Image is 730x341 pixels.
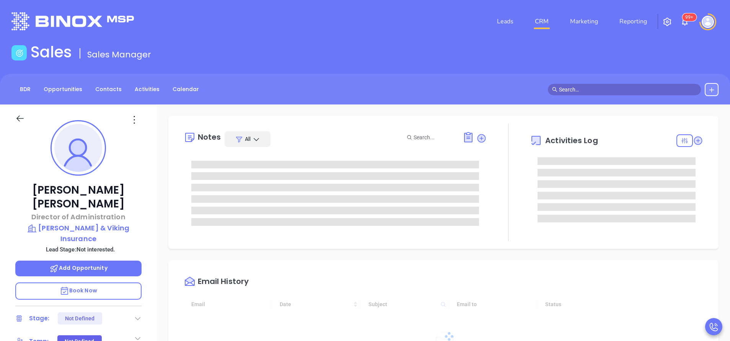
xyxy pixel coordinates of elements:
p: [PERSON_NAME] [PERSON_NAME] [15,183,142,211]
a: CRM [532,14,552,29]
a: Reporting [616,14,650,29]
span: search [552,87,557,92]
img: logo [11,12,134,30]
a: Leads [494,14,517,29]
div: Notes [198,133,221,141]
p: Lead Stage: Not interested. [19,245,142,255]
img: iconSetting [663,17,672,26]
img: profile-user [54,124,102,172]
p: Director of Administration [15,212,142,222]
span: Book Now [60,287,97,294]
span: Sales Manager [87,49,151,60]
a: BDR [15,83,35,96]
a: Contacts [91,83,126,96]
a: [PERSON_NAME] & Viking Insurance [15,223,142,244]
a: Opportunities [39,83,87,96]
span: Activities Log [545,137,598,144]
img: user [702,16,714,28]
a: Marketing [567,14,601,29]
span: Add Opportunity [49,264,108,272]
h1: Sales [31,43,72,61]
span: All [245,135,251,143]
img: iconNotification [680,17,689,26]
div: Not Defined [65,312,95,325]
input: Search… [559,85,697,94]
a: Calendar [168,83,204,96]
a: Activities [130,83,164,96]
div: Email History [198,277,249,288]
input: Search... [414,133,454,142]
div: Stage: [29,313,50,324]
sup: 100 [682,13,696,21]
